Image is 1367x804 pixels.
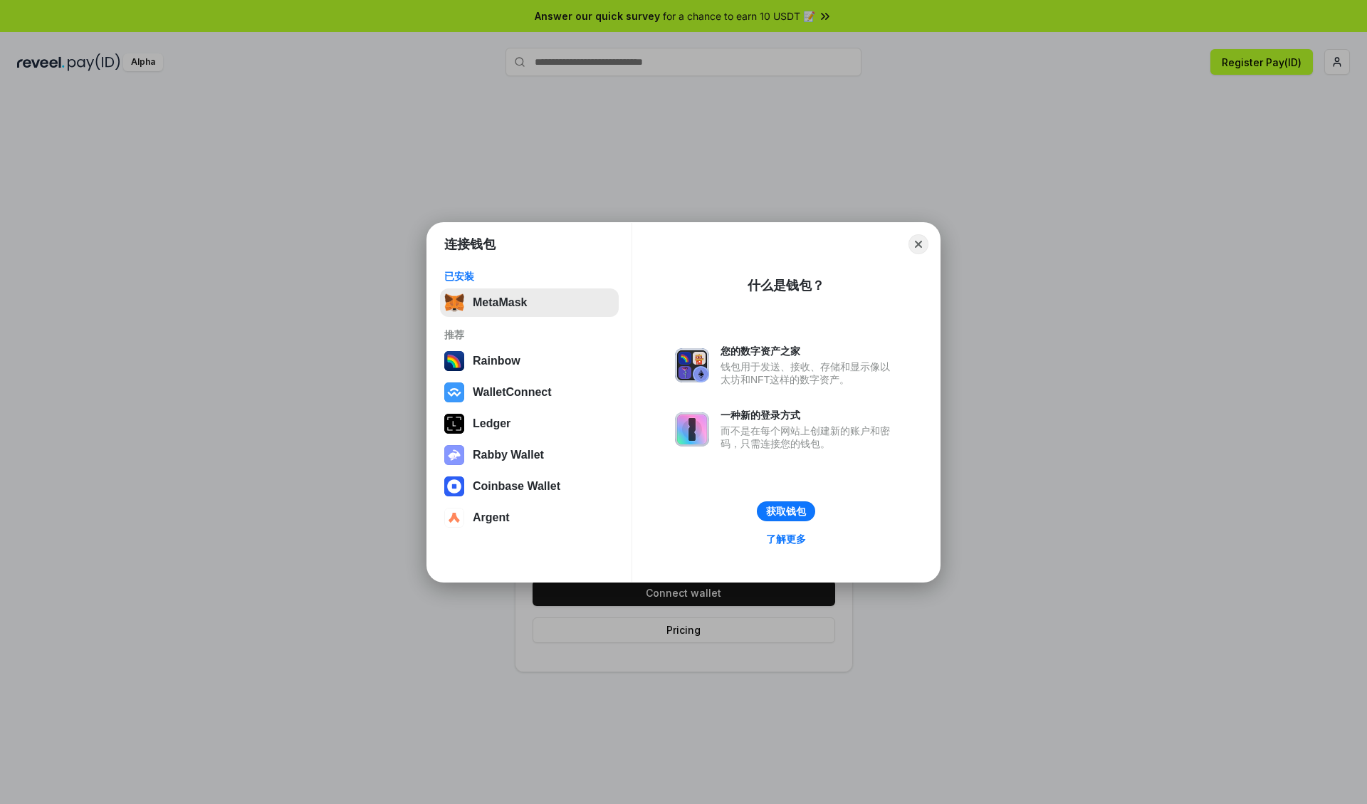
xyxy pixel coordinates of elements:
[440,472,619,501] button: Coinbase Wallet
[444,414,464,434] img: svg+xml,%3Csvg%20xmlns%3D%22http%3A%2F%2Fwww.w3.org%2F2000%2Fsvg%22%20width%3D%2228%22%20height%3...
[440,441,619,469] button: Rabby Wallet
[721,345,897,357] div: 您的数字资产之家
[440,378,619,407] button: WalletConnect
[721,360,897,386] div: 钱包用于发送、接收、存储和显示像以太坊和NFT这样的数字资产。
[473,296,527,309] div: MetaMask
[766,505,806,518] div: 获取钱包
[444,293,464,313] img: svg+xml,%3Csvg%20fill%3D%22none%22%20height%3D%2233%22%20viewBox%3D%220%200%2035%2033%22%20width%...
[440,503,619,532] button: Argent
[908,234,928,254] button: Close
[473,386,552,399] div: WalletConnect
[444,476,464,496] img: svg+xml,%3Csvg%20width%3D%2228%22%20height%3D%2228%22%20viewBox%3D%220%200%2028%2028%22%20fill%3D...
[440,409,619,438] button: Ledger
[473,355,520,367] div: Rainbow
[440,347,619,375] button: Rainbow
[675,348,709,382] img: svg+xml,%3Csvg%20xmlns%3D%22http%3A%2F%2Fwww.w3.org%2F2000%2Fsvg%22%20fill%3D%22none%22%20viewBox...
[444,328,614,341] div: 推荐
[444,508,464,528] img: svg+xml,%3Csvg%20width%3D%2228%22%20height%3D%2228%22%20viewBox%3D%220%200%2028%2028%22%20fill%3D...
[440,288,619,317] button: MetaMask
[757,501,815,521] button: 获取钱包
[444,445,464,465] img: svg+xml,%3Csvg%20xmlns%3D%22http%3A%2F%2Fwww.w3.org%2F2000%2Fsvg%22%20fill%3D%22none%22%20viewBox...
[444,382,464,402] img: svg+xml,%3Csvg%20width%3D%2228%22%20height%3D%2228%22%20viewBox%3D%220%200%2028%2028%22%20fill%3D...
[721,424,897,450] div: 而不是在每个网站上创建新的账户和密码，只需连接您的钱包。
[758,530,815,548] a: 了解更多
[473,449,544,461] div: Rabby Wallet
[675,412,709,447] img: svg+xml,%3Csvg%20xmlns%3D%22http%3A%2F%2Fwww.w3.org%2F2000%2Fsvg%22%20fill%3D%22none%22%20viewBox...
[721,409,897,422] div: 一种新的登录方式
[444,270,614,283] div: 已安装
[473,417,510,430] div: Ledger
[473,480,560,493] div: Coinbase Wallet
[473,511,510,524] div: Argent
[748,277,824,294] div: 什么是钱包？
[766,533,806,545] div: 了解更多
[444,351,464,371] img: svg+xml,%3Csvg%20width%3D%22120%22%20height%3D%22120%22%20viewBox%3D%220%200%20120%20120%22%20fil...
[444,236,496,253] h1: 连接钱包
